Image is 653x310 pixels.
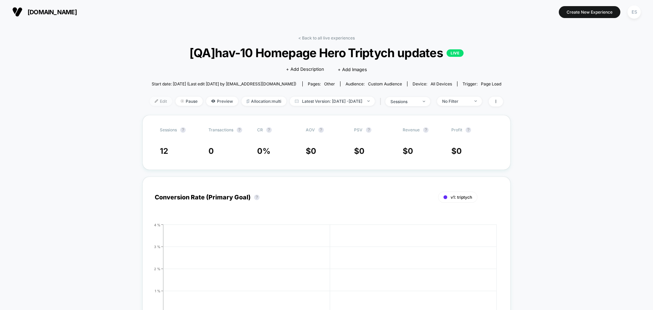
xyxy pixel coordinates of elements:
span: + Add Description [286,66,324,73]
span: PSV [354,127,363,132]
span: AOV [306,127,315,132]
span: 12 [160,146,168,156]
span: all devices [431,81,452,86]
button: ? [318,127,324,133]
span: Pause [175,97,203,106]
button: ? [180,127,186,133]
span: other [324,81,335,86]
span: Sessions [160,127,177,132]
span: Edit [150,97,172,106]
button: ? [266,127,272,133]
button: Create New Experience [559,6,620,18]
span: $ [306,146,316,156]
span: Custom Audience [368,81,402,86]
img: Visually logo [12,7,22,17]
span: Latest Version: [DATE] - [DATE] [290,97,375,106]
p: LIVE [447,49,464,57]
span: 0 % [257,146,270,156]
tspan: 1 % [155,289,161,293]
span: Revenue [403,127,420,132]
span: Page Load [481,81,501,86]
tspan: 4 % [154,223,161,227]
span: + Add Images [338,67,367,72]
span: 0 [408,146,413,156]
span: Start date: [DATE] (Last edit [DATE] by [EMAIL_ADDRESS][DOMAIN_NAME]) [152,81,296,86]
div: No Filter [442,99,469,104]
span: 0 [359,146,365,156]
a: < Back to all live experiences [298,35,355,40]
button: ? [423,127,429,133]
span: [QA]hav-10 Homepage Hero Triptych updates [167,46,485,60]
button: ? [366,127,371,133]
tspan: 2 % [154,266,161,271]
span: Device: [407,81,457,86]
div: Pages: [308,81,335,86]
span: 0 [208,146,214,156]
img: edit [155,99,158,103]
button: ? [237,127,242,133]
button: ES [625,5,643,19]
span: $ [354,146,365,156]
img: rebalance [247,99,249,103]
img: end [367,100,370,102]
span: Transactions [208,127,233,132]
span: 0 [456,146,462,156]
span: Preview [206,97,238,106]
div: Audience: [346,81,402,86]
span: CR [257,127,263,132]
img: end [474,100,477,102]
span: v1: triptych [451,195,472,200]
span: Profit [451,127,462,132]
span: $ [403,146,413,156]
button: ? [466,127,471,133]
div: sessions [390,99,418,104]
span: $ [451,146,462,156]
img: end [181,99,184,103]
span: | [378,97,385,107]
div: ES [627,5,641,19]
img: calendar [295,99,299,103]
button: [DOMAIN_NAME] [10,6,79,17]
img: end [423,101,425,102]
span: Allocation: multi [241,97,286,106]
div: Trigger: [463,81,501,86]
tspan: 3 % [154,244,161,248]
span: [DOMAIN_NAME] [28,9,77,16]
span: 0 [311,146,316,156]
button: ? [254,195,259,200]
